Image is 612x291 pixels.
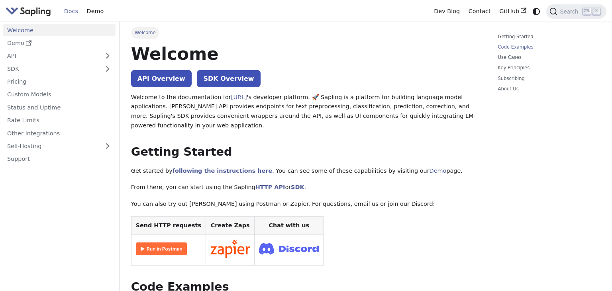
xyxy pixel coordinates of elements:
[136,242,187,255] img: Run in Postman
[464,5,495,18] a: Contact
[546,4,606,19] button: Search (Ctrl+K)
[557,8,583,15] span: Search
[131,70,192,87] a: API Overview
[131,145,481,159] h2: Getting Started
[3,153,116,165] a: Support
[197,70,260,87] a: SDK Overview
[3,50,100,62] a: API
[592,8,600,15] kbd: K
[498,54,598,61] a: Use Cases
[131,183,481,192] p: From there, you can start using the Sapling or .
[3,102,116,113] a: Status and Uptime
[255,216,324,235] th: Chat with us
[3,115,116,126] a: Rate Limits
[131,216,206,235] th: Send HTTP requests
[131,43,481,64] h1: Welcome
[3,89,116,100] a: Custom Models
[131,93,481,131] p: Welcome to the documentation for 's developer platform. 🚀 Sapling is a platform for building lang...
[498,33,598,41] a: Getting Started
[210,240,250,258] img: Connect in Zapier
[100,63,116,74] button: Expand sidebar category 'SDK'
[3,63,100,74] a: SDK
[82,5,108,18] a: Demo
[231,94,247,100] a: [URL]
[3,141,116,152] a: Self-Hosting
[430,5,464,18] a: Dev Blog
[259,240,319,257] img: Join Discord
[3,37,116,49] a: Demo
[430,168,447,174] a: Demo
[498,85,598,93] a: About Us
[3,24,116,36] a: Welcome
[255,184,285,190] a: HTTP API
[495,5,530,18] a: GitHub
[206,216,255,235] th: Create Zaps
[100,50,116,62] button: Expand sidebar category 'API'
[131,27,159,38] span: Welcome
[3,76,116,88] a: Pricing
[291,184,304,190] a: SDK
[6,6,51,17] img: Sapling.ai
[60,5,82,18] a: Docs
[173,168,272,174] a: following the instructions here
[6,6,54,17] a: Sapling.ai
[131,27,481,38] nav: Breadcrumbs
[131,199,481,209] p: You can also try out [PERSON_NAME] using Postman or Zapier. For questions, email us or join our D...
[131,166,481,176] p: Get started by . You can see some of these capabilities by visiting our page.
[531,6,542,17] button: Switch between dark and light mode (currently system mode)
[498,75,598,82] a: Subscribing
[3,127,116,139] a: Other Integrations
[498,43,598,51] a: Code Examples
[498,64,598,72] a: Key Principles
